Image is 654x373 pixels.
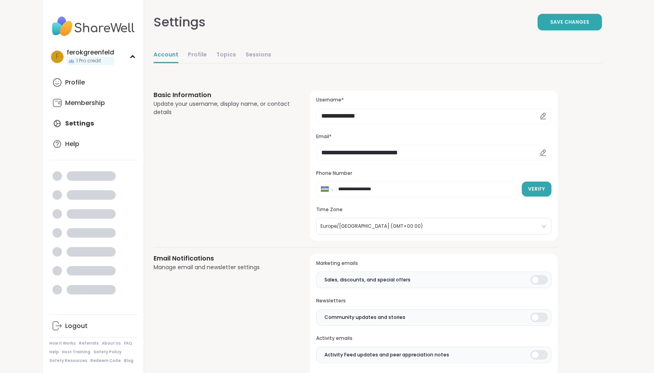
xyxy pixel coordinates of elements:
h3: Phone Number [316,170,551,177]
a: How It Works [49,341,76,346]
img: ShareWell Nav Logo [49,13,137,40]
a: Help [49,349,59,355]
div: ferokgreenfeld [67,48,114,57]
span: Activity Feed updates and peer appreciation notes [324,351,449,358]
span: Verify [528,186,545,193]
div: Help [65,140,79,148]
a: About Us [102,341,121,346]
a: Redeem Code [90,358,121,364]
div: Manage email and newsletter settings [154,263,291,272]
div: Membership [65,99,105,107]
h3: Newsletters [316,298,551,304]
button: Verify [522,182,551,197]
a: Profile [188,47,207,63]
a: Sessions [245,47,271,63]
h3: Email Notifications [154,254,291,263]
h3: Basic Information [154,90,291,100]
a: Blog [124,358,133,364]
a: Host Training [62,349,90,355]
h3: Time Zone [316,206,551,213]
div: Update your username, display name, or contact details [154,100,291,116]
a: FAQ [124,341,132,346]
a: Membership [49,94,137,112]
a: Help [49,135,137,154]
button: Save Changes [538,14,602,30]
div: Profile [65,78,85,87]
a: Logout [49,317,137,336]
div: Logout [65,322,88,330]
div: Settings [154,13,206,32]
span: Sales, discounts, and special offers [324,276,410,283]
a: Safety Resources [49,358,87,364]
span: f [56,52,59,62]
a: Topics [216,47,236,63]
span: Community updates and stories [324,314,405,321]
span: Save Changes [550,19,589,26]
a: Safety Policy [94,349,122,355]
a: Account [154,47,178,63]
h3: Activity emails [316,335,551,342]
h3: Email* [316,133,551,140]
span: 1 Pro credit [76,58,101,64]
a: Profile [49,73,137,92]
a: Referrals [79,341,99,346]
h3: Username* [316,97,551,103]
h3: Marketing emails [316,260,551,267]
